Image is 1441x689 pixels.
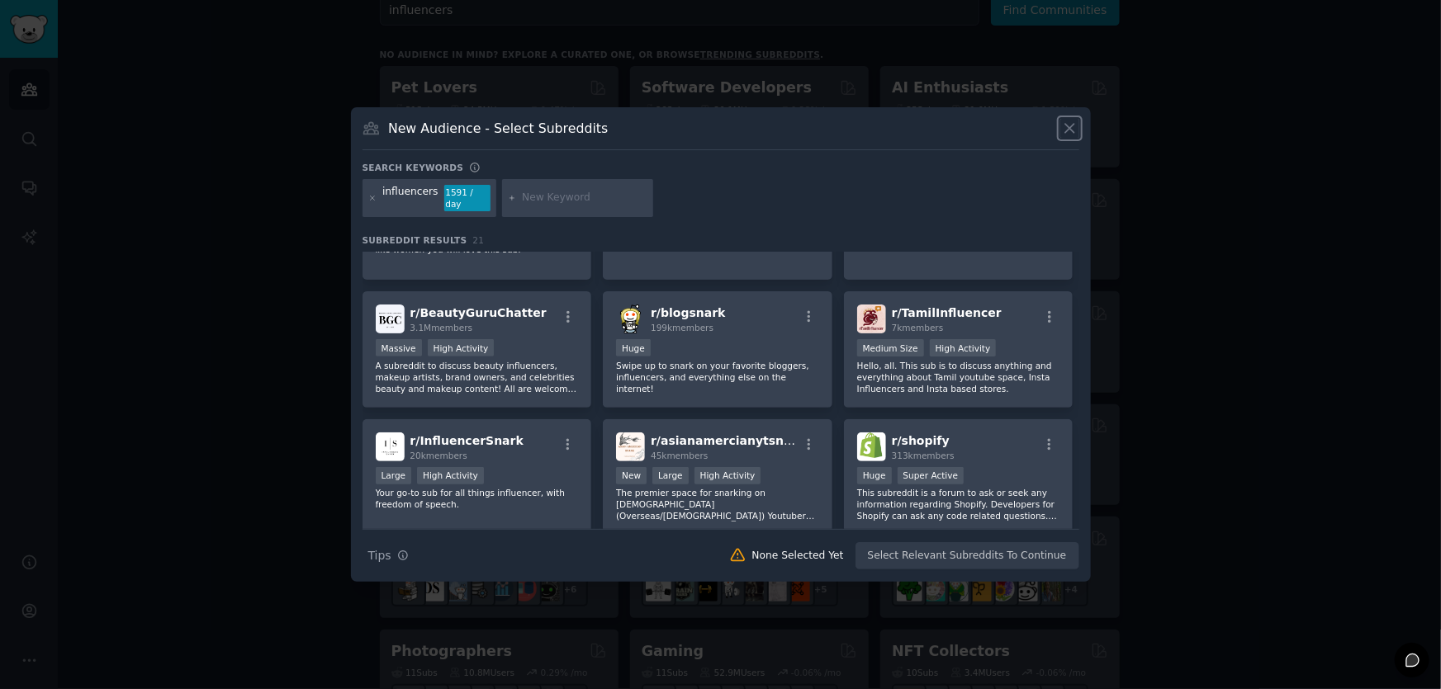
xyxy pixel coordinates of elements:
span: r/ shopify [892,434,950,447]
span: r/ blogsnark [651,306,725,319]
img: BeautyGuruChatter [376,304,405,333]
div: High Activity [930,339,997,356]
span: 45k members [651,451,708,460]
span: r/ TamilInfluencer [892,306,1002,319]
img: shopify [857,432,886,461]
span: 313k members [892,451,955,460]
input: New Keyword [522,191,647,205]
div: High Activity [694,467,761,484]
span: r/ asianamercianytsnark [651,434,805,447]
div: Large [652,467,689,484]
img: blogsnark [616,304,645,333]
h3: Search keywords [363,162,464,173]
div: Huge [616,339,651,356]
h3: New Audience - Select Subreddits [388,120,608,137]
div: influencers [382,185,438,211]
span: r/ InfluencerSnark [410,434,524,447]
p: Hello, all. This sub is to discuss anything and everything about Tamil youtube space, Insta Influ... [857,360,1060,394]
span: 20k members [410,451,467,460]
div: High Activity [428,339,495,356]
div: None Selected Yet [752,549,844,564]
span: Subreddit Results [363,234,467,246]
div: Massive [376,339,422,356]
div: 1591 / day [444,185,491,211]
p: Swipe up to snark on your favorite bloggers, influencers, and everything else on the internet! [616,360,819,394]
p: This subreddit is a forum to ask or seek any information regarding Shopify. Developers for Shopif... [857,487,1060,521]
img: asianamercianytsnark [616,432,645,461]
span: r/ BeautyGuruChatter [410,306,547,319]
div: High Activity [417,467,484,484]
span: 7k members [892,323,944,333]
div: Huge [857,467,892,484]
div: Medium Size [857,339,924,356]
p: The premier space for snarking on [DEMOGRAPHIC_DATA] (Overseas/[DEMOGRAPHIC_DATA]) Youtubers and ... [616,487,819,521]
img: TamilInfluencer [857,304,886,333]
img: InfluencerSnark [376,432,405,461]
span: Tips [368,547,391,564]
p: Your go-to sub for all things influencer, with freedom of speech. [376,487,579,510]
button: Tips [363,541,415,570]
span: 199k members [651,323,713,333]
p: A subreddit to discuss beauty influencers, makeup artists, brand owners, and celebrities beauty a... [376,360,579,394]
span: 21 [473,235,485,245]
span: 3.1M members [410,323,473,333]
div: Large [376,467,412,484]
div: Super Active [898,467,965,484]
div: New [616,467,647,484]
